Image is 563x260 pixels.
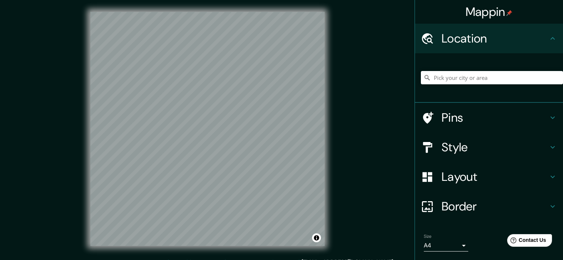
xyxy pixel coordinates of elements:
div: A4 [424,240,468,251]
label: Size [424,233,432,240]
div: Style [415,132,563,162]
h4: Border [442,199,548,214]
canvas: Map [90,12,325,246]
h4: Style [442,140,548,155]
h4: Pins [442,110,548,125]
input: Pick your city or area [421,71,563,84]
div: Border [415,192,563,221]
div: Pins [415,103,563,132]
div: Layout [415,162,563,192]
button: Toggle attribution [312,233,321,242]
h4: Layout [442,169,548,184]
h4: Mappin [466,4,513,19]
div: Location [415,24,563,53]
img: pin-icon.png [506,10,512,16]
iframe: Help widget launcher [497,231,555,252]
h4: Location [442,31,548,46]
